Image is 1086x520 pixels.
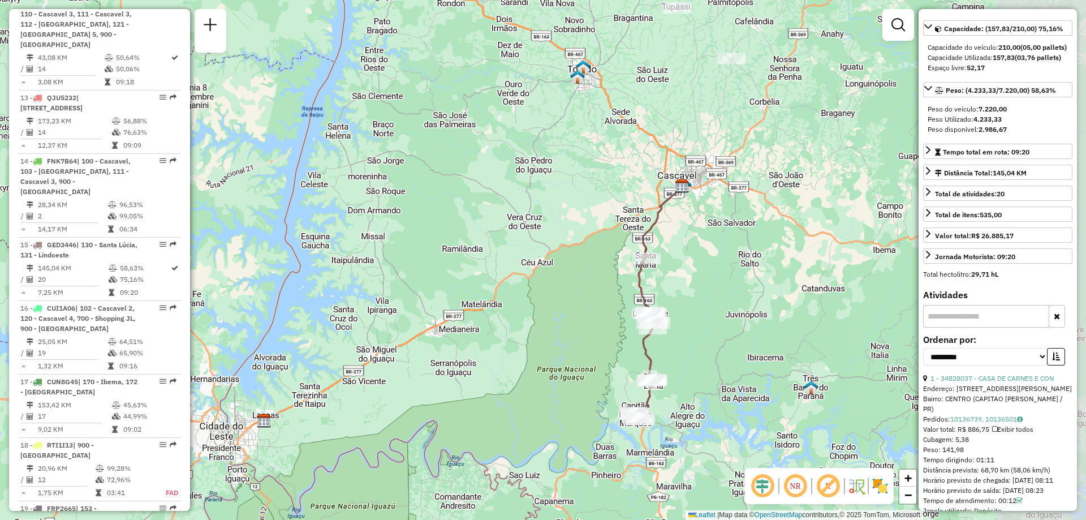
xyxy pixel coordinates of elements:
strong: 4.233,33 [973,115,1002,123]
td: / [20,127,26,138]
span: GED3446 [47,240,76,249]
i: Distância Total [27,118,33,124]
td: 96,53% [119,199,176,210]
td: / [20,474,26,485]
img: CDD Cascavel [675,179,689,194]
i: Tempo total em rota [109,289,114,296]
td: 173,23 KM [37,115,111,127]
img: Fluxo de ruas [847,477,865,495]
span: | 102 - Cascavel 2, 120 - Cascavel 4, 700 - Shopping JL, 900 - [GEOGRAPHIC_DATA] [20,304,136,333]
strong: 157,83 [993,53,1015,62]
strong: 20 [997,190,1005,198]
td: / [20,210,26,222]
td: 09:18 [115,76,170,88]
td: 20,96 KM [37,463,95,474]
span: Peso: 141,98 [923,445,964,454]
span: FRP2665 [47,504,76,513]
td: FAD [153,487,179,498]
span: 15 - [20,240,137,259]
em: Rota exportada [170,505,176,512]
span: Ocultar NR [782,472,809,500]
em: Opções [160,441,166,448]
td: = [20,140,26,151]
i: Tempo total em rota [96,489,101,496]
td: = [20,287,26,298]
i: Total de Atividades [27,413,33,420]
td: 99,05% [119,210,176,222]
span: RTI1I13 [47,441,73,449]
i: % de utilização da cubagem [112,129,120,136]
td: 72,96% [106,474,153,485]
td: 09:16 [119,360,176,372]
em: Opções [160,241,166,248]
i: % de utilização da cubagem [109,276,117,283]
a: Distância Total:145,04 KM [923,165,1072,180]
i: % de utilização da cubagem [96,476,104,483]
div: Peso disponível: [928,124,1068,135]
button: Ordem crescente [1047,348,1065,366]
td: 1,32 KM [37,360,107,372]
a: Total de atividades:20 [923,186,1072,201]
td: 44,99% [123,411,176,422]
a: Com service time [1016,496,1023,505]
i: Total de Atividades [27,213,33,220]
div: Jornada Motorista: 09:20 [935,252,1015,262]
em: Opções [160,304,166,311]
i: Tempo total em rota [108,226,114,233]
td: 3,08 KM [37,76,104,88]
td: / [20,274,26,285]
div: Peso Utilizado: [928,114,1068,124]
i: Tempo total em rota [112,426,118,433]
span: | 170 - Ibema, 172 - [GEOGRAPHIC_DATA] [20,377,137,396]
img: Três Barras do Paraná [804,380,818,395]
td: 19 [37,347,107,359]
span: Cubagem: 5,38 [923,435,969,444]
a: Exibir filtros [887,14,910,36]
em: Opções [160,94,166,101]
td: 1,75 KM [37,487,95,498]
i: Total de Atividades [27,276,33,283]
em: Rota exportada [170,94,176,101]
span: + [904,471,912,485]
td: 14 [37,127,111,138]
span: Tempo total em rota: 09:20 [943,148,1029,156]
i: % de utilização do peso [108,338,117,345]
i: % de utilização do peso [112,118,120,124]
td: 43,08 KM [37,52,104,63]
strong: 210,00 [998,43,1020,51]
h4: Atividades [923,290,1072,300]
td: 09:20 [119,287,170,298]
td: / [20,347,26,359]
em: Rota exportada [170,378,176,385]
td: 12,37 KM [37,140,111,151]
td: = [20,224,26,235]
strong: 7.220,00 [979,105,1007,113]
a: OpenStreetMap [755,511,803,519]
td: 09:02 [123,424,176,435]
i: Tempo total em rota [112,142,118,149]
div: Map data © contributors,© 2025 TomTom, Microsoft [686,510,923,520]
i: Tempo total em rota [105,79,110,85]
td: 20 [37,274,108,285]
td: 56,88% [123,115,176,127]
span: QJU5232 [47,93,76,102]
img: Ponto de Apoio FAD [675,178,690,193]
i: Total de Atividades [27,129,33,136]
i: Total de Atividades [27,350,33,356]
span: 14 - [20,157,131,196]
td: 58,63% [119,263,170,274]
div: Espaço livre: [928,63,1068,73]
i: Distância Total [27,201,33,208]
a: Jornada Motorista: 09:20 [923,248,1072,264]
span: Exibir todos [992,425,1033,433]
td: / [20,63,26,75]
td: / [20,411,26,422]
td: 50,64% [115,52,170,63]
i: Total de Atividades [27,476,33,483]
div: Horário previsto de chegada: [DATE] 08:11 [923,475,1072,485]
span: | [STREET_ADDRESS] [20,93,83,112]
td: 76,63% [123,127,176,138]
div: Tempo de atendimento: 00:12 [923,496,1072,506]
a: 10136739, 10136501 [950,415,1023,423]
span: Ocultar deslocamento [749,472,776,500]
